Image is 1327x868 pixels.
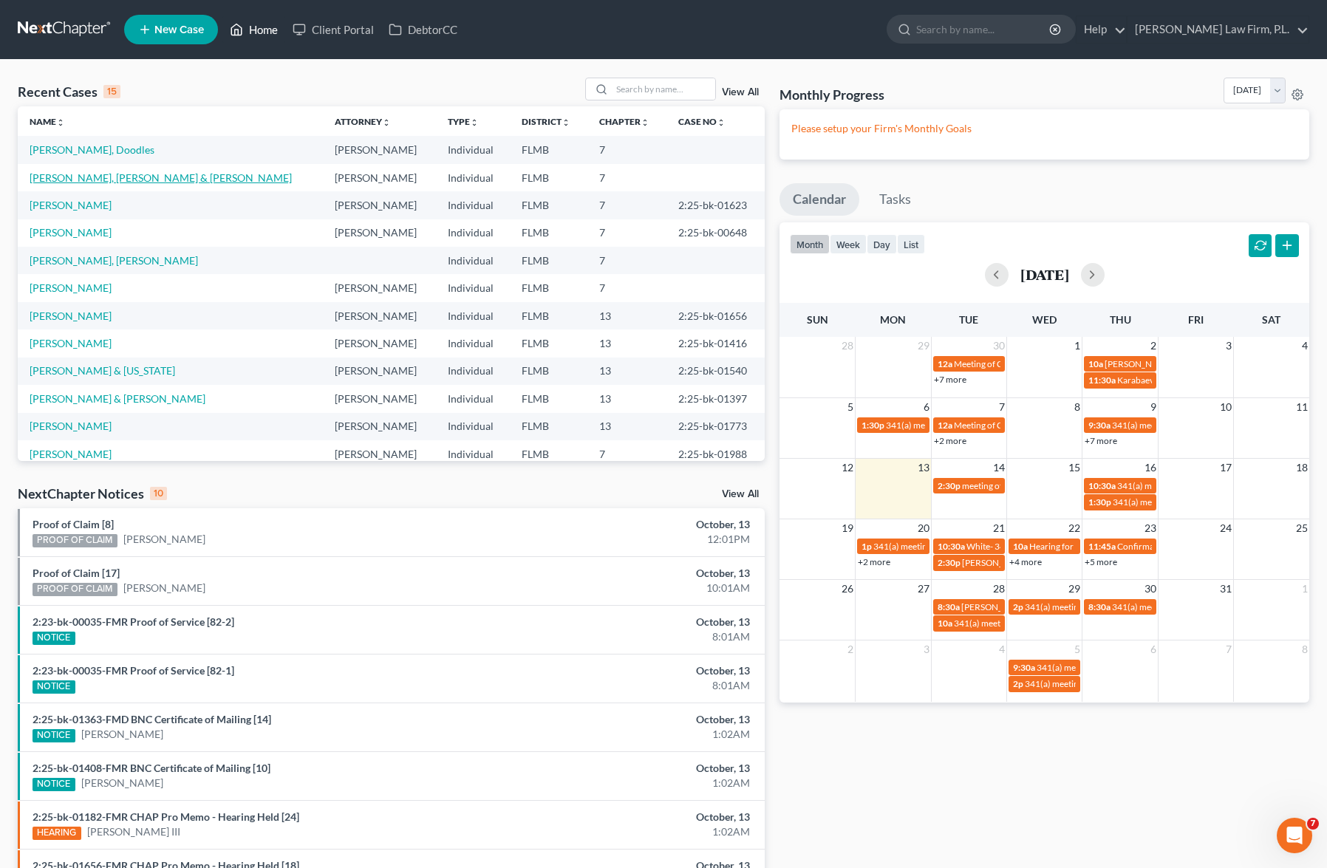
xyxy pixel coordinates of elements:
[880,313,906,326] span: Mon
[1073,337,1082,355] span: 1
[840,337,855,355] span: 28
[30,448,112,460] a: [PERSON_NAME]
[587,413,666,440] td: 13
[1067,580,1082,598] span: 29
[436,302,510,329] td: Individual
[916,459,931,476] span: 13
[959,313,978,326] span: Tue
[323,136,436,163] td: [PERSON_NAME]
[521,566,750,581] div: October, 13
[30,226,112,239] a: [PERSON_NAME]
[666,358,765,385] td: 2:25-bk-01540
[858,556,890,567] a: +2 more
[587,274,666,301] td: 7
[780,183,859,216] a: Calendar
[33,518,114,530] a: Proof of Claim [8]
[1143,580,1158,598] span: 30
[1307,818,1319,830] span: 7
[323,274,436,301] td: [PERSON_NAME]
[997,398,1006,416] span: 7
[33,729,75,742] div: NOTICE
[938,557,961,568] span: 2:30p
[1128,16,1309,43] a: [PERSON_NAME] Law Firm, P.L.
[30,171,292,184] a: [PERSON_NAME], [PERSON_NAME] & [PERSON_NAME]
[436,219,510,247] td: Individual
[599,116,649,127] a: Chapterunfold_more
[1224,640,1233,658] span: 7
[1188,313,1204,326] span: Fri
[521,663,750,678] div: October, 13
[521,712,750,727] div: October, 13
[521,629,750,644] div: 8:01AM
[1067,519,1082,537] span: 22
[916,337,931,355] span: 29
[1067,459,1082,476] span: 15
[436,274,510,301] td: Individual
[521,727,750,742] div: 1:02AM
[123,532,205,547] a: [PERSON_NAME]
[1032,313,1057,326] span: Wed
[30,254,198,267] a: [PERSON_NAME], [PERSON_NAME]
[56,118,65,127] i: unfold_more
[30,420,112,432] a: [PERSON_NAME]
[587,329,666,357] td: 13
[1218,459,1233,476] span: 17
[1085,556,1117,567] a: +5 more
[436,413,510,440] td: Individual
[1149,640,1158,658] span: 6
[962,480,1124,491] span: meeting of creditors for [PERSON_NAME]
[30,281,112,294] a: [PERSON_NAME]
[1218,580,1233,598] span: 31
[33,664,234,677] a: 2:23-bk-00035-FMR Proof of Service [82-1]
[1025,678,1167,689] span: 341(a) meeting for [PERSON_NAME]
[934,435,966,446] a: +2 more
[30,337,112,349] a: [PERSON_NAME]
[587,440,666,468] td: 7
[587,358,666,385] td: 13
[323,329,436,357] td: [PERSON_NAME]
[966,541,1043,552] span: White- 341 Meeting
[666,413,765,440] td: 2:25-bk-01773
[1088,601,1111,612] span: 8:30a
[323,413,436,440] td: [PERSON_NAME]
[954,420,1118,431] span: Meeting of Creditors for [PERSON_NAME]
[30,392,205,405] a: [PERSON_NAME] & [PERSON_NAME]
[562,118,570,127] i: unfold_more
[1088,358,1103,369] span: 10a
[510,164,587,191] td: FLMB
[33,762,270,774] a: 2:25-bk-01408-FMR BNC Certificate of Mailing [10]
[992,337,1006,355] span: 30
[587,191,666,219] td: 7
[790,234,830,254] button: month
[33,583,117,596] div: PROOF OF CLAIM
[323,191,436,219] td: [PERSON_NAME]
[436,329,510,357] td: Individual
[587,164,666,191] td: 7
[587,302,666,329] td: 13
[922,398,931,416] span: 6
[1013,601,1023,612] span: 2p
[807,313,828,326] span: Sun
[1117,375,1207,386] span: Karabaev- 341 Meeting
[510,413,587,440] td: FLMB
[510,440,587,468] td: FLMB
[522,116,570,127] a: Districtunfold_more
[323,219,436,247] td: [PERSON_NAME]
[722,87,759,98] a: View All
[323,164,436,191] td: [PERSON_NAME]
[323,358,436,385] td: [PERSON_NAME]
[916,580,931,598] span: 27
[846,398,855,416] span: 5
[587,219,666,247] td: 7
[123,581,205,595] a: [PERSON_NAME]
[1294,519,1309,537] span: 25
[938,541,965,552] span: 10:30a
[587,385,666,412] td: 13
[33,810,299,823] a: 2:25-bk-01182-FMR CHAP Pro Memo - Hearing Held [24]
[587,136,666,163] td: 7
[641,118,649,127] i: unfold_more
[678,116,726,127] a: Case Nounfold_more
[323,385,436,412] td: [PERSON_NAME]
[886,420,958,431] span: 341(a) meeting for
[323,440,436,468] td: [PERSON_NAME]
